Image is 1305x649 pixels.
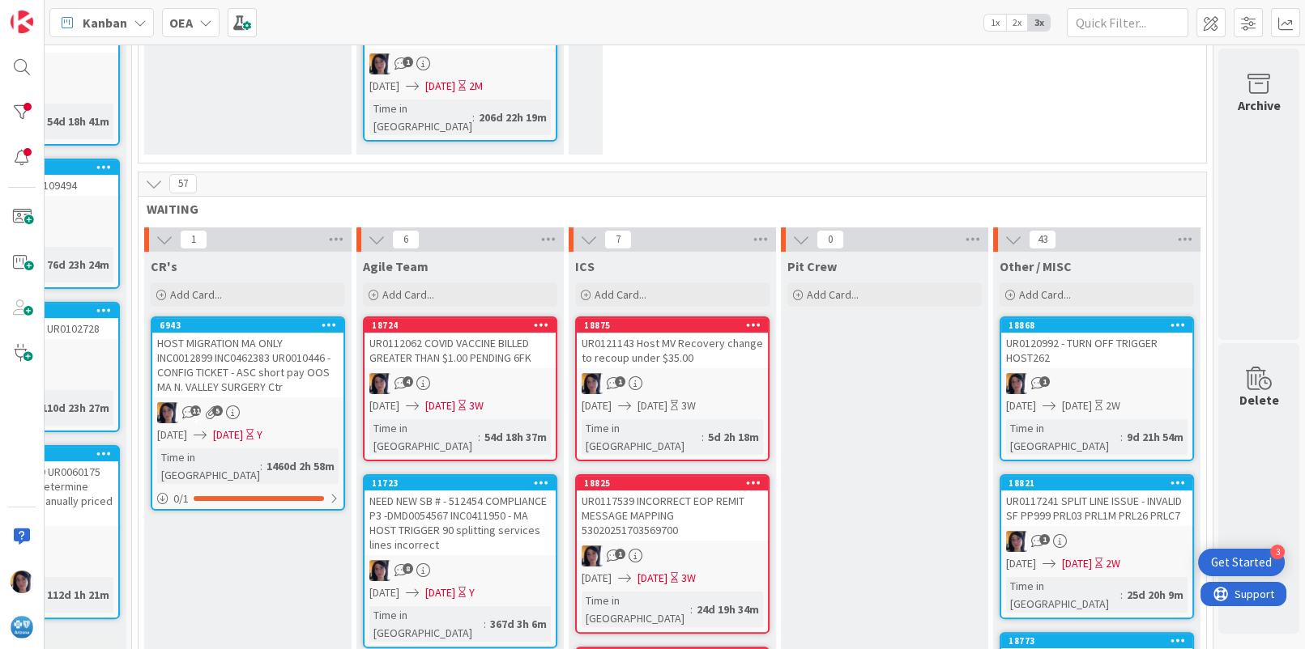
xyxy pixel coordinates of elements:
[469,78,483,95] div: 2M
[1067,8,1188,37] input: Quick Filter...
[365,476,556,555] div: 11723NEED NEW SB # - 512454 COMPLIANCE P3 -DMD0054567 INC0411950 - MA HOST TRIGGER 90 splitting s...
[577,333,768,368] div: UR0121143 Host MV Recovery change to recoup under $35.00
[582,419,702,455] div: Time in [GEOGRAPHIC_DATA]
[704,428,763,446] div: 5d 2h 18m
[1001,531,1192,552] div: TC
[577,318,768,333] div: 18875
[984,15,1006,31] span: 1x
[480,428,551,446] div: 54d 18h 37m
[190,405,201,416] span: 114
[577,545,768,566] div: TC
[160,320,343,331] div: 6943
[577,373,768,394] div: TC
[484,615,486,633] span: :
[1000,474,1194,619] a: 18821UR0117241 SPLIT LINE ISSUE - INVALID SF PP999 PRL03 PRL1M PRL26 PRLC7TC[DATE][DATE]2WTime in...
[1001,476,1192,490] div: 18821
[1238,95,1281,115] div: Archive
[151,316,345,511] a: 6943HOST MIGRATION MA ONLY INC0012899 INC0462383 UR0010446 - CONFIG TICKET - ASC short pay OOS MA...
[365,333,556,368] div: UR0112062 COVID VACCINE BILLED GREATER THAN $1.00 PENDING 6FK
[577,476,768,541] div: 18825UR0117539 INCORRECT EOP REMIT MESSAGE MAPPING 53020251703569700
[702,428,704,446] span: :
[1006,531,1027,552] img: TC
[469,584,475,601] div: Y
[365,318,556,333] div: 18724
[1120,586,1123,604] span: :
[425,584,455,601] span: [DATE]
[595,287,646,302] span: Add Card...
[365,490,556,555] div: NEED NEW SB # - 512454 COMPLIANCE P3 -DMD0054567 INC0411950 - MA HOST TRIGGER 90 splitting servic...
[365,476,556,490] div: 11723
[575,316,770,461] a: 18875UR0121143 Host MV Recovery change to recoup under $35.00TC[DATE][DATE]3WTime in [GEOGRAPHIC_...
[1009,635,1192,647] div: 18773
[582,545,603,566] img: TC
[152,318,343,333] div: 6943
[817,230,844,249] span: 0
[1211,554,1272,571] div: Get Started
[369,373,390,394] img: TC
[1001,318,1192,368] div: 18868UR0120992 - TURN OFF TRIGGER HOST262
[365,373,556,394] div: TC
[638,570,667,587] span: [DATE]
[1001,634,1192,648] div: 18773
[693,600,763,618] div: 24d 19h 34m
[1198,549,1285,576] div: Open Get Started checklist, remaining modules: 3
[260,457,262,475] span: :
[1000,316,1194,461] a: 18868UR0120992 - TURN OFF TRIGGER HOST262TC[DATE][DATE]2WTime in [GEOGRAPHIC_DATA]:9d 21h 54m
[1001,490,1192,526] div: UR0117241 SPLIT LINE ISSUE - INVALID SF PP999 PRL03 PRL1M PRL26 PRLC7
[1009,477,1192,489] div: 18821
[180,230,207,249] span: 1
[173,490,189,507] span: 0 / 1
[1039,376,1050,387] span: 1
[1239,390,1279,409] div: Delete
[1001,476,1192,526] div: 18821UR0117241 SPLIT LINE ISSUE - INVALID SF PP999 PRL03 PRL1M PRL26 PRLC7
[170,287,222,302] span: Add Card...
[1106,555,1120,572] div: 2W
[478,428,480,446] span: :
[369,560,390,581] img: TC
[157,448,260,484] div: Time in [GEOGRAPHIC_DATA]
[369,584,399,601] span: [DATE]
[690,600,693,618] span: :
[475,108,551,126] div: 206d 22h 19m
[152,333,343,397] div: HOST MIGRATION MA ONLY INC0012899 INC0462383 UR0010446 - CONFIG TICKET - ASC short pay OOS MA N. ...
[425,397,455,414] span: [DATE]
[363,474,557,648] a: 11723NEED NEW SB # - 512454 COMPLIANCE P3 -DMD0054567 INC0411950 - MA HOST TRIGGER 90 splitting s...
[372,477,556,489] div: 11723
[382,287,434,302] span: Add Card...
[1000,258,1072,274] span: Other / MISC
[1001,333,1192,368] div: UR0120992 - TURN OFF TRIGGER HOST262
[403,563,413,574] span: 8
[169,15,193,31] b: OEA
[11,571,33,593] img: TC
[584,477,768,489] div: 18825
[681,397,696,414] div: 3W
[363,258,429,274] span: Agile Team
[369,397,399,414] span: [DATE]
[1123,428,1188,446] div: 9d 21h 54m
[1006,419,1120,455] div: Time in [GEOGRAPHIC_DATA]
[787,258,837,274] span: Pit Crew
[1039,534,1050,545] span: 1
[147,201,1186,217] span: WAITING
[212,405,223,416] span: 5
[403,57,413,67] span: 1
[363,316,557,461] a: 18724UR0112062 COVID VACCINE BILLED GREATER THAN $1.00 PENDING 6FKTC[DATE][DATE]3WTime in [GEOGRA...
[83,13,127,32] span: Kanban
[169,174,197,193] span: 57
[1001,318,1192,333] div: 18868
[151,258,177,274] span: CR's
[11,11,33,33] img: Visit kanbanzone.com
[392,230,420,249] span: 6
[582,373,603,394] img: TC
[1270,545,1285,559] div: 3
[152,402,343,423] div: TC
[1006,15,1028,31] span: 2x
[34,2,74,22] span: Support
[582,397,612,414] span: [DATE]
[1062,555,1092,572] span: [DATE]
[369,419,478,455] div: Time in [GEOGRAPHIC_DATA]
[152,489,343,509] div: 0/1
[43,586,113,604] div: 112d 1h 21m
[807,287,859,302] span: Add Card...
[584,320,768,331] div: 18875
